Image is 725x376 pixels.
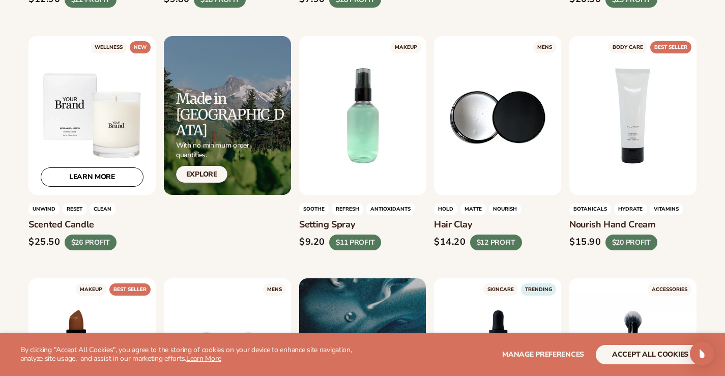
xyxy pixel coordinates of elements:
[28,237,61,248] div: $25.50
[502,345,584,364] button: Manage preferences
[690,341,714,366] div: Open Intercom Messenger
[502,350,584,359] span: Manage preferences
[605,234,657,250] div: $20 PROFIT
[28,203,60,215] span: unwind
[28,219,156,230] h3: Scented candle
[434,203,457,215] span: hold
[90,203,115,215] span: clean
[569,237,601,248] div: $15.90
[20,346,375,363] p: By clicking "Accept All Cookies", you agree to the storing of cookies on your device to enhance s...
[470,234,522,250] div: $12 PROFIT
[569,203,611,215] span: Botanicals
[329,234,381,250] div: $11 PROFIT
[489,203,521,215] span: nourish
[434,219,561,230] h3: Hair clay
[332,203,363,215] span: refresh
[434,237,466,248] div: $14.20
[299,219,426,230] h3: Setting spray
[65,234,117,250] div: $26 PROFIT
[650,203,683,215] span: Vitamins
[366,203,415,215] span: antioxidants
[614,203,647,215] span: hydrate
[596,345,705,364] button: accept all cookies
[569,219,697,230] h3: Nourish hand cream
[186,354,221,363] a: Learn More
[176,141,291,159] p: With no minimum order quantities.
[299,203,329,215] span: Soothe
[41,167,143,187] a: LEARN MORE
[63,203,86,215] span: reset
[299,237,325,248] div: $9.20
[176,91,291,138] h2: Made in [GEOGRAPHIC_DATA]
[176,166,227,183] a: Explore
[460,203,486,215] span: matte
